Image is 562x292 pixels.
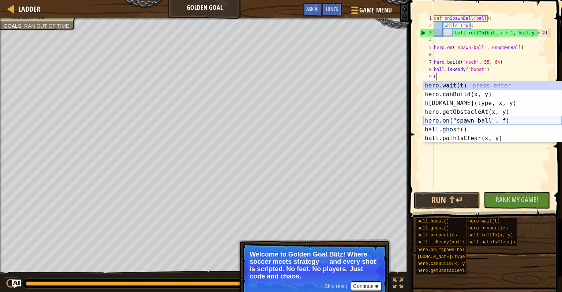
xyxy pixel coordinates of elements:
span: ball.pathIsClear(x, y) [468,240,526,245]
button: Ctrl + P: Play [4,277,18,292]
div: 7 [419,59,434,66]
button: Ask AI [12,280,21,288]
div: 8 [419,66,434,73]
span: hero.getObstacleAt(x, y) [417,268,481,273]
span: ball.rollTo(x, y) [468,233,513,238]
span: ball.ghost() [417,226,449,231]
span: [DOMAIN_NAME](type, x, y) [417,254,483,259]
button: Toggle fullscreen [391,277,405,292]
span: Rank My Game! [496,195,538,204]
span: ball properties [417,233,457,238]
span: Game Menu [359,5,392,15]
span: hero.on("spawn-ball", f) [417,247,481,252]
span: Skip (esc) [325,283,347,289]
span: Ran out of time [24,23,69,29]
span: ball.isReady(ability) [417,240,473,245]
div: 2 [419,22,434,29]
span: hero properties [468,226,508,231]
button: Rank My Game! [484,192,550,209]
span: hero.canBuild(x, y) [417,261,468,266]
span: hero.wait(t) [468,219,500,224]
span: ball.boost() [417,219,449,224]
div: 6 [419,51,434,59]
a: Ladder [15,4,40,14]
button: Run ⇧↵ [414,192,480,209]
p: Welcome to Golden Goal Blitz! Where soccer meets strategy — and every shot is scripted. No feet. ... [250,251,379,280]
div: 9 [419,73,434,81]
button: Continue [351,281,381,291]
span: : [21,23,24,29]
div: 5 [419,44,434,51]
span: Hints [326,5,338,12]
button: Game Menu [345,3,396,20]
button: Ask AI [303,3,322,16]
span: Goals [4,23,21,29]
div: 4 [419,37,434,44]
div: 1 [419,15,434,22]
span: Ask AI [306,5,319,12]
span: Ladder [18,4,40,14]
div: 3 [420,29,434,37]
div: 10 [419,81,434,88]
